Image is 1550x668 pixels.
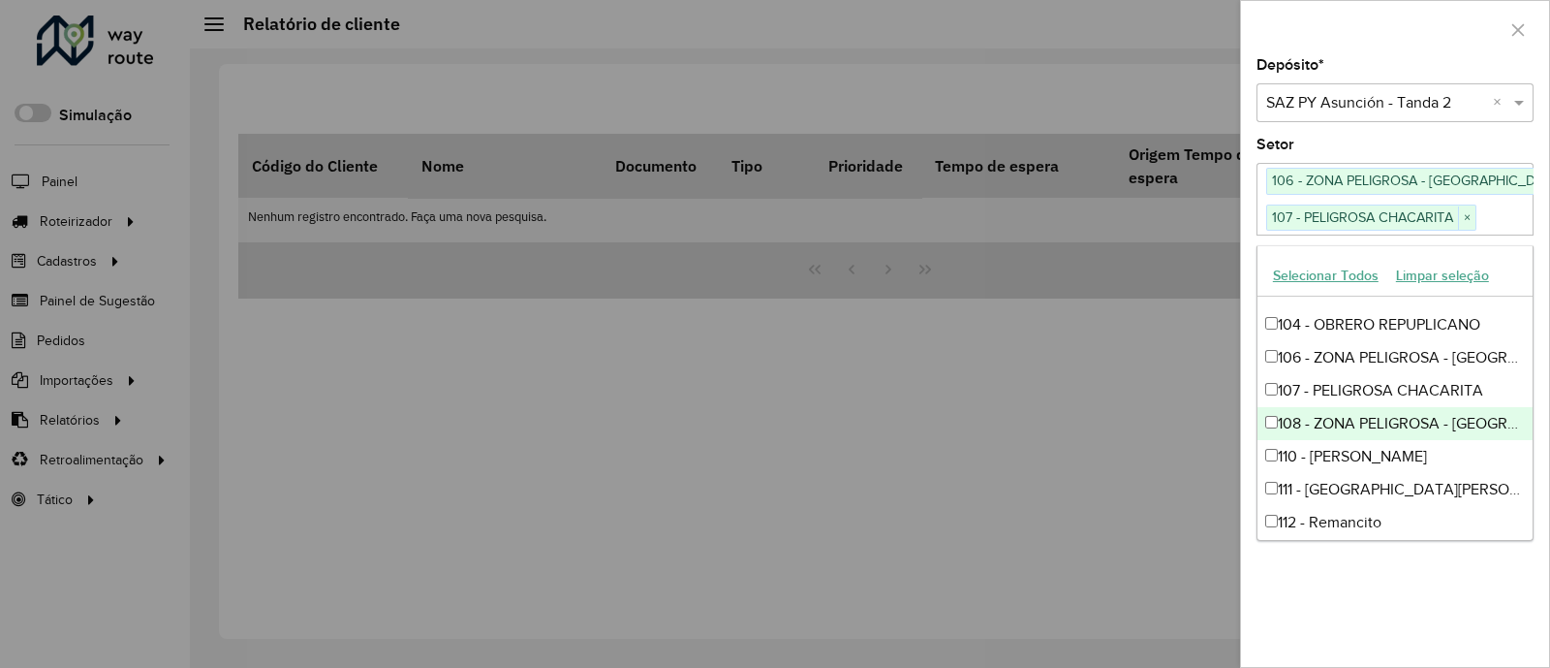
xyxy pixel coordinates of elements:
[1257,308,1533,341] div: 104 - OBRERO REPUPLICANO
[1256,133,1294,156] label: Setor
[1458,207,1475,230] span: ×
[1256,53,1324,77] label: Depósito
[1257,374,1533,407] div: 107 - PELIGROSA CHACARITA
[1257,440,1533,473] div: 110 - [PERSON_NAME]
[1257,341,1533,374] div: 106 - ZONA PELIGROSA - [GEOGRAPHIC_DATA] - [GEOGRAPHIC_DATA]
[1257,506,1533,539] div: 112 - Remancito
[1387,261,1498,291] button: Limpar seleção
[1264,261,1387,291] button: Selecionar Todos
[1267,206,1458,229] span: 107 - PELIGROSA CHACARITA
[1257,473,1533,506] div: 111 - [GEOGRAPHIC_DATA][PERSON_NAME]
[1493,91,1509,114] span: Clear all
[1256,245,1534,541] ng-dropdown-panel: Options list
[1257,407,1533,440] div: 108 - ZONA PELIGROSA - [GEOGRAPHIC_DATA] - BOTANICO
